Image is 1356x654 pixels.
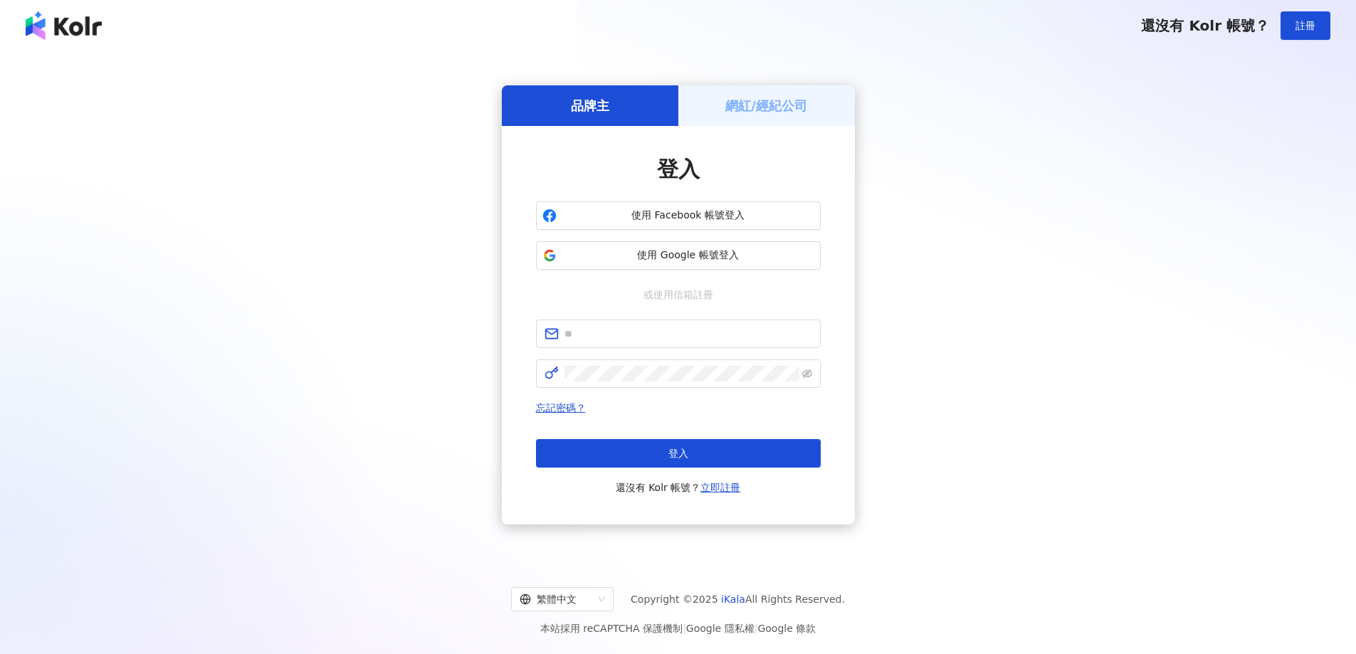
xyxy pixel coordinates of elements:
[700,482,740,493] a: 立即註冊
[1281,11,1330,40] button: 註冊
[520,588,592,611] div: 繁體中文
[536,439,821,468] button: 登入
[562,209,814,223] span: 使用 Facebook 帳號登入
[634,287,723,302] span: 或使用信箱註冊
[536,201,821,230] button: 使用 Facebook 帳號登入
[26,11,102,40] img: logo
[755,623,758,634] span: |
[540,620,816,637] span: 本站採用 reCAPTCHA 保護機制
[683,623,686,634] span: |
[721,594,745,605] a: iKala
[616,479,741,496] span: 還沒有 Kolr 帳號？
[631,591,845,608] span: Copyright © 2025 All Rights Reserved.
[562,248,814,263] span: 使用 Google 帳號登入
[757,623,816,634] a: Google 條款
[1295,20,1315,31] span: 註冊
[686,623,755,634] a: Google 隱私權
[668,448,688,459] span: 登入
[802,369,812,379] span: eye-invisible
[1141,17,1269,34] span: 還沒有 Kolr 帳號？
[536,241,821,270] button: 使用 Google 帳號登入
[536,402,586,413] a: 忘記密碼？
[657,157,700,181] span: 登入
[725,97,807,115] h5: 網紅/經紀公司
[571,97,609,115] h5: 品牌主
